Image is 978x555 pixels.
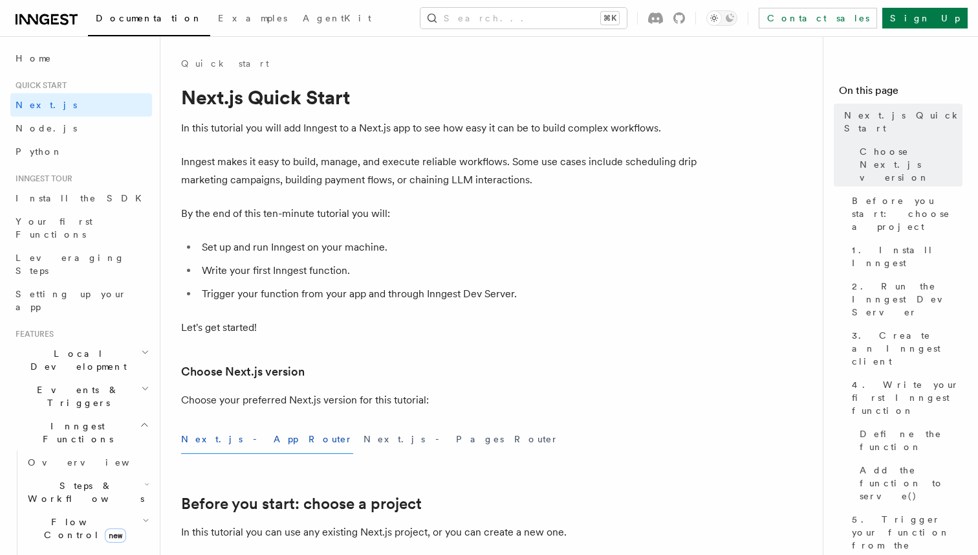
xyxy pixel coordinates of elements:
[16,52,52,65] span: Home
[854,140,962,189] a: Choose Next.js version
[420,8,627,28] button: Search...⌘K
[10,383,141,409] span: Events & Triggers
[10,140,152,163] a: Python
[601,12,619,25] kbd: ⌘K
[10,117,152,140] a: Node.js
[10,347,141,373] span: Local Development
[10,93,152,117] a: Next.js
[16,289,127,312] span: Setting up your app
[10,187,152,210] a: Install the SDK
[198,238,699,256] li: Set up and run Inngest on your machine.
[181,85,699,109] h1: Next.js Quick Start
[839,104,962,140] a: Next.js Quick Start
[16,100,77,110] span: Next.js
[759,8,877,28] a: Contact sales
[181,319,699,337] p: Let's get started!
[181,363,305,381] a: Choose Next.js version
[181,523,699,541] p: In this tutorial you can use any existing Next.js project, or you can create a new one.
[10,342,152,378] button: Local Development
[181,425,353,454] button: Next.js - App Router
[210,4,295,35] a: Examples
[852,280,962,319] span: 2. Run the Inngest Dev Server
[88,4,210,36] a: Documentation
[10,420,140,446] span: Inngest Functions
[882,8,968,28] a: Sign Up
[847,238,962,275] a: 1. Install Inngest
[860,464,962,503] span: Add the function to serve()
[852,329,962,368] span: 3. Create an Inngest client
[23,479,144,505] span: Steps & Workflows
[23,474,152,510] button: Steps & Workflows
[16,216,92,240] span: Your first Functions
[860,427,962,453] span: Define the function
[96,13,202,23] span: Documentation
[198,285,699,303] li: Trigger your function from your app and through Inngest Dev Server.
[23,515,142,541] span: Flow Control
[10,80,67,91] span: Quick start
[295,4,379,35] a: AgentKit
[10,282,152,319] a: Setting up your app
[854,459,962,508] a: Add the function to serve()
[181,153,699,189] p: Inngest makes it easy to build, manage, and execute reliable workflows. Some use cases include sc...
[10,329,54,339] span: Features
[198,262,699,280] li: Write your first Inngest function.
[860,145,962,184] span: Choose Next.js version
[181,119,699,137] p: In this tutorial you will add Inngest to a Next.js app to see how easy it can be to build complex...
[10,378,152,414] button: Events & Triggers
[181,495,422,513] a: Before you start: choose a project
[10,47,152,70] a: Home
[844,109,962,135] span: Next.js Quick Start
[23,451,152,474] a: Overview
[181,57,269,70] a: Quick start
[847,373,962,422] a: 4. Write your first Inngest function
[852,378,962,417] span: 4. Write your first Inngest function
[10,414,152,451] button: Inngest Functions
[854,422,962,459] a: Define the function
[181,391,699,409] p: Choose your preferred Next.js version for this tutorial:
[16,123,77,133] span: Node.js
[847,189,962,238] a: Before you start: choose a project
[852,194,962,233] span: Before you start: choose a project
[10,210,152,246] a: Your first Functions
[218,13,287,23] span: Examples
[364,425,559,454] button: Next.js - Pages Router
[839,83,962,104] h4: On this page
[852,244,962,269] span: 1. Install Inngest
[105,528,126,543] span: new
[847,275,962,324] a: 2. Run the Inngest Dev Server
[10,246,152,282] a: Leveraging Steps
[16,146,63,157] span: Python
[16,253,125,276] span: Leveraging Steps
[303,13,371,23] span: AgentKit
[847,324,962,373] a: 3. Create an Inngest client
[16,193,149,203] span: Install the SDK
[706,10,737,26] button: Toggle dark mode
[181,205,699,223] p: By the end of this ten-minute tutorial you will:
[28,457,161,468] span: Overview
[23,510,152,547] button: Flow Controlnew
[10,174,72,184] span: Inngest tour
